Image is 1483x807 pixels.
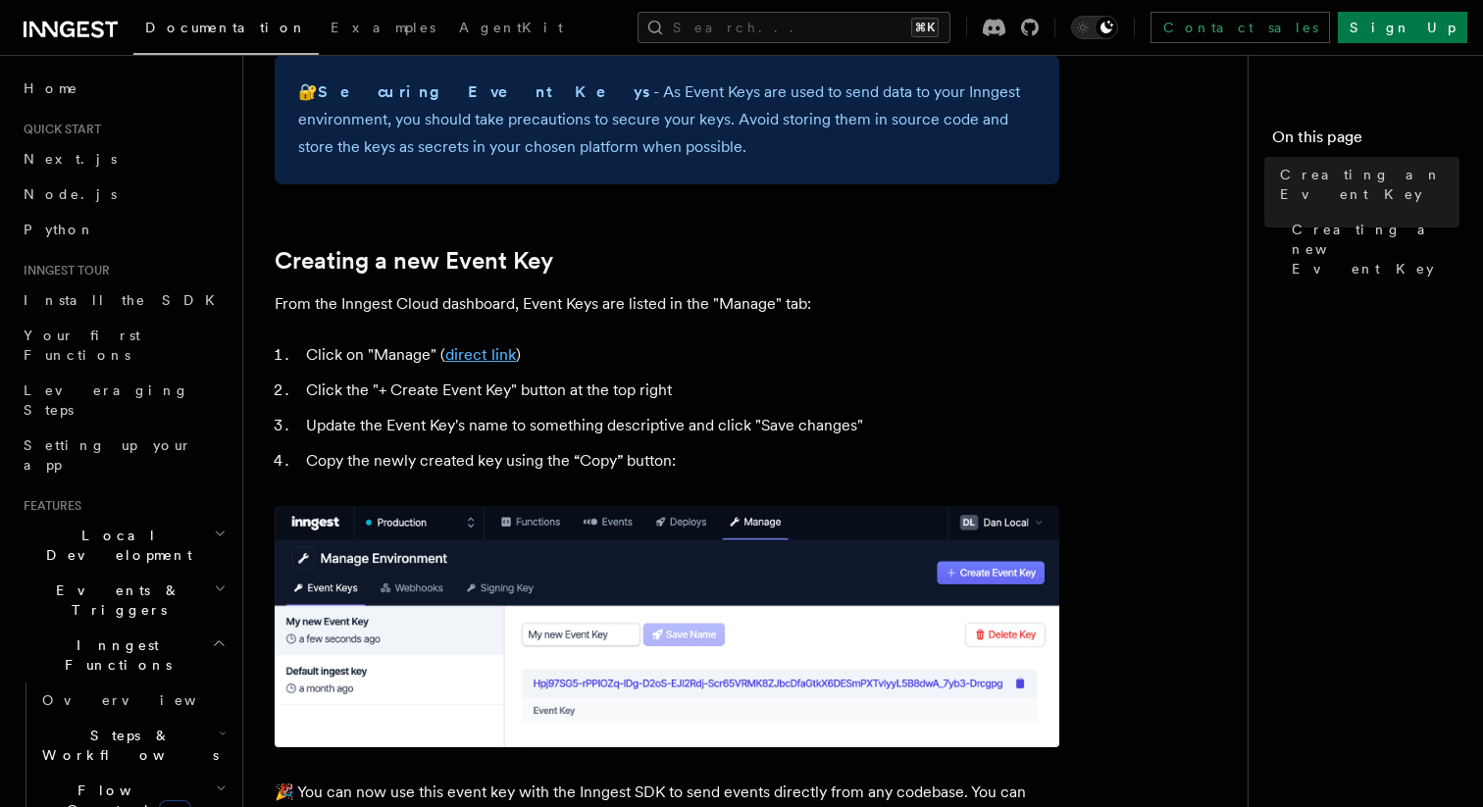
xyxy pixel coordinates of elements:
span: Creating an Event Key [1280,165,1459,204]
a: Node.js [16,177,230,212]
span: Features [16,498,81,514]
span: Overview [42,692,244,708]
span: Next.js [24,151,117,167]
li: Copy the newly created key using the “Copy” button: [300,447,1059,475]
a: Your first Functions [16,318,230,373]
span: Your first Functions [24,328,140,363]
button: Events & Triggers [16,573,230,628]
a: Creating a new Event Key [1284,212,1459,286]
li: Click the "+ Create Event Key" button at the top right [300,377,1059,404]
span: Quick start [16,122,101,137]
kbd: ⌘K [911,18,939,37]
a: Python [16,212,230,247]
a: Home [16,71,230,106]
img: A newly created Event Key in the Inngest Cloud dashboard [275,506,1059,747]
strong: Securing Event Keys [318,82,653,101]
button: Inngest Functions [16,628,230,682]
span: Leveraging Steps [24,382,189,418]
button: Search...⌘K [638,12,950,43]
span: Events & Triggers [16,580,214,620]
span: Documentation [145,20,307,35]
a: Sign Up [1338,12,1467,43]
span: Setting up your app [24,437,192,473]
a: Creating an Event Key [1272,157,1459,212]
a: Setting up your app [16,428,230,482]
span: Node.js [24,186,117,202]
span: Inngest tour [16,263,110,278]
a: Contact sales [1151,12,1330,43]
span: Creating a new Event Key [1292,220,1459,278]
a: Leveraging Steps [16,373,230,428]
span: Examples [331,20,435,35]
span: Install the SDK [24,292,227,308]
button: Local Development [16,518,230,573]
span: Steps & Workflows [34,726,219,765]
a: direct link [445,345,516,364]
span: Inngest Functions [16,635,212,675]
h4: On this page [1272,126,1459,157]
button: Steps & Workflows [34,718,230,773]
a: Examples [319,6,447,53]
a: Overview [34,682,230,718]
p: 🔐 - As Event Keys are used to send data to your Inngest environment, you should take precautions ... [298,78,1036,161]
span: AgentKit [459,20,563,35]
a: Install the SDK [16,282,230,318]
span: Home [24,78,78,98]
a: Creating a new Event Key [275,247,553,275]
span: Local Development [16,526,214,565]
li: Click on "Manage" ( ) [300,341,1059,369]
span: Python [24,222,95,237]
a: Next.js [16,141,230,177]
button: Toggle dark mode [1071,16,1118,39]
p: From the Inngest Cloud dashboard, Event Keys are listed in the "Manage" tab: [275,290,1059,318]
a: AgentKit [447,6,575,53]
a: Documentation [133,6,319,55]
li: Update the Event Key's name to something descriptive and click "Save changes" [300,412,1059,439]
